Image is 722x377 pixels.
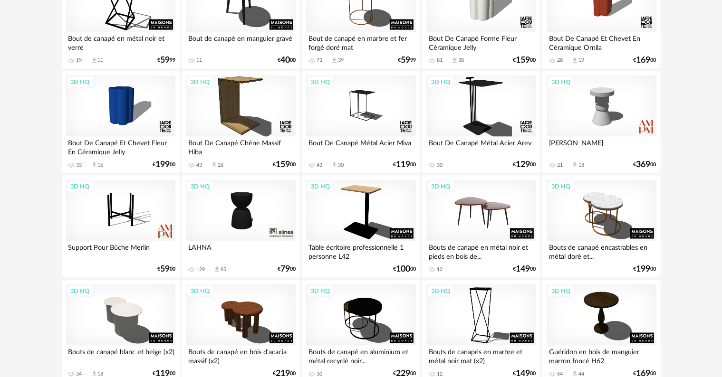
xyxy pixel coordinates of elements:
[218,162,223,169] div: 26
[393,266,416,273] div: € 00
[401,57,410,64] span: 59
[578,57,584,64] div: 19
[317,162,322,169] div: 43
[636,161,651,168] span: 369
[422,71,540,174] a: 3D HQ Bout De Canapé Métal Acier Arev 30 €12900
[306,32,415,51] div: Bout de canapé en marbre et fer forgé doré mat
[276,161,290,168] span: 159
[77,162,82,169] div: 33
[302,71,420,174] a: 3D HQ Bout De Canapé Métal Acier Miva 43 Download icon 30 €11900
[578,162,584,169] div: 18
[437,162,443,169] div: 30
[634,370,656,377] div: € 00
[280,266,290,273] span: 79
[62,71,180,174] a: 3D HQ Bout De Canapé Et Chevet Fleur En Céramique Jelly 33 Download icon 16 €19900
[155,370,170,377] span: 119
[634,161,656,168] div: € 00
[513,370,536,377] div: € 00
[66,346,175,365] div: Bouts de canapé blanc et beige (x2)
[307,76,334,88] div: 3D HQ
[67,180,94,193] div: 3D HQ
[393,370,416,377] div: € 00
[186,285,214,297] div: 3D HQ
[557,57,563,64] div: 28
[306,346,415,365] div: Bouts de canapé en aluminium et métal recyclé noir...
[634,57,656,64] div: € 00
[155,161,170,168] span: 199
[153,370,175,377] div: € 00
[182,71,299,174] a: 3D HQ Bout De Canapé Chêne Massif Hiba 43 Download icon 26 €15900
[306,241,415,260] div: Table écritoire professionnelle 1 personne L42
[547,32,656,51] div: Bout De Canapé Et Chevet En Céramique Ornila
[186,241,295,260] div: LAHNA
[273,370,296,377] div: € 00
[634,266,656,273] div: € 00
[636,57,651,64] span: 169
[547,346,656,365] div: Guéridon en bois de manguier marron foncé H62
[513,57,536,64] div: € 00
[437,266,443,273] div: 12
[458,57,464,64] div: 38
[186,76,214,88] div: 3D HQ
[221,266,226,273] div: 95
[542,176,660,278] a: 3D HQ Bouts de canapé encastrables en métal doré et... €19900
[636,370,651,377] span: 169
[338,162,344,169] div: 30
[211,161,218,169] span: Download icon
[62,176,180,278] a: 3D HQ Support Pour Bûche Merlin €5900
[427,180,454,193] div: 3D HQ
[196,266,205,273] div: 129
[153,161,175,168] div: € 00
[393,161,416,168] div: € 00
[91,161,98,169] span: Download icon
[542,71,660,174] a: 3D HQ [PERSON_NAME] 21 Download icon 18 €36900
[307,180,334,193] div: 3D HQ
[307,285,334,297] div: 3D HQ
[278,266,296,273] div: € 00
[547,76,575,88] div: 3D HQ
[396,161,410,168] span: 119
[77,57,82,64] div: 19
[91,57,98,64] span: Download icon
[157,57,175,64] div: € 99
[67,285,94,297] div: 3D HQ
[302,176,420,278] a: 3D HQ Table écritoire professionnelle 1 personne L42 €10000
[513,266,536,273] div: € 00
[516,161,530,168] span: 129
[186,32,295,51] div: Bout de canapé en manguier gravé
[317,57,322,64] div: 73
[571,57,578,64] span: Download icon
[451,57,458,64] span: Download icon
[396,370,410,377] span: 229
[547,285,575,297] div: 3D HQ
[213,266,221,273] span: Download icon
[422,176,540,278] a: 3D HQ Bouts de canapé en métal noir et pieds en bois de... 12 €14900
[547,180,575,193] div: 3D HQ
[427,285,454,297] div: 3D HQ
[427,76,454,88] div: 3D HQ
[98,162,104,169] div: 16
[331,161,338,169] span: Download icon
[516,57,530,64] span: 159
[66,32,175,51] div: Bout de canapé en métal noir et verre
[98,57,104,64] div: 11
[160,57,170,64] span: 59
[547,241,656,260] div: Bouts de canapé encastrables en métal doré et...
[338,57,344,64] div: 39
[280,57,290,64] span: 40
[273,161,296,168] div: € 00
[196,57,202,64] div: 11
[157,266,175,273] div: € 00
[306,137,415,156] div: Bout De Canapé Métal Acier Miva
[182,176,299,278] a: 3D HQ LAHNA 129 Download icon 95 €7900
[571,161,578,169] span: Download icon
[66,137,175,156] div: Bout De Canapé Et Chevet Fleur En Céramique Jelly
[66,241,175,260] div: Support Pour Bûche Merlin
[276,370,290,377] span: 219
[426,346,536,365] div: Bouts de canapés en marbre et métal noir mat (x2)
[196,162,202,169] div: 43
[186,180,214,193] div: 3D HQ
[396,266,410,273] span: 100
[398,57,416,64] div: € 99
[513,161,536,168] div: € 00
